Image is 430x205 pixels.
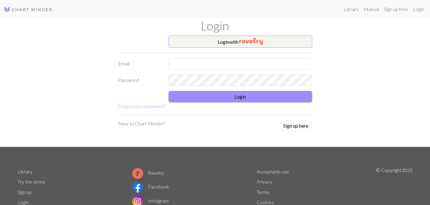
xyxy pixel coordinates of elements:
[239,38,263,45] img: Ravelry
[168,35,312,48] button: Loginwith
[132,182,143,193] img: Facebook logo
[17,179,45,184] a: Try the demo
[257,179,272,184] a: Privacy
[17,189,32,195] a: Sign up
[257,189,269,195] a: Terms
[381,3,410,15] a: Sign up free
[118,120,165,127] p: New to Chart Minder?
[17,169,32,174] a: Library
[114,58,165,69] label: Email
[4,6,52,13] img: Logo
[132,184,169,189] a: Facebook
[114,74,165,86] label: Password
[118,103,166,109] a: Forgot your password?
[279,120,312,132] a: Sign up here
[132,170,164,176] a: Ravelry
[257,169,289,174] a: Acceptable use
[410,3,426,15] a: Login
[17,199,28,205] a: Login
[361,3,381,15] a: Manual
[257,199,274,205] a: Cookies
[14,18,417,33] h1: Login
[341,3,361,15] a: Library
[279,120,312,132] button: Sign up here
[132,198,169,203] a: Instagram
[168,91,312,102] button: Login
[132,168,143,179] img: Ravelry logo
